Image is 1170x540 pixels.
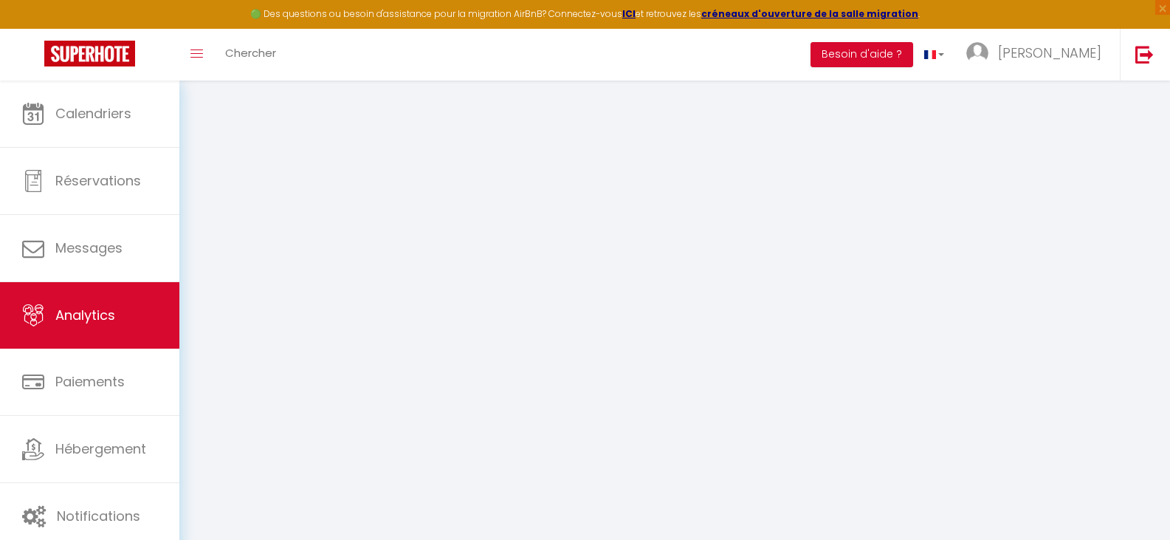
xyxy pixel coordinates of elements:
button: Besoin d'aide ? [811,42,913,67]
span: Hébergement [55,440,146,458]
img: logout [1135,45,1154,64]
a: Chercher [214,29,287,81]
span: Paiements [55,372,125,391]
img: Super Booking [44,41,135,66]
span: Calendriers [55,104,131,123]
img: ... [966,42,988,64]
span: Réservations [55,171,141,190]
span: [PERSON_NAME] [998,44,1101,62]
span: Notifications [57,507,140,525]
a: ... [PERSON_NAME] [955,29,1120,81]
span: Analytics [55,306,115,324]
button: Ouvrir le widget de chat LiveChat [12,6,56,50]
span: Chercher [225,45,276,61]
a: ICI [622,7,636,20]
span: Messages [55,239,123,257]
a: créneaux d'ouverture de la salle migration [701,7,918,20]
